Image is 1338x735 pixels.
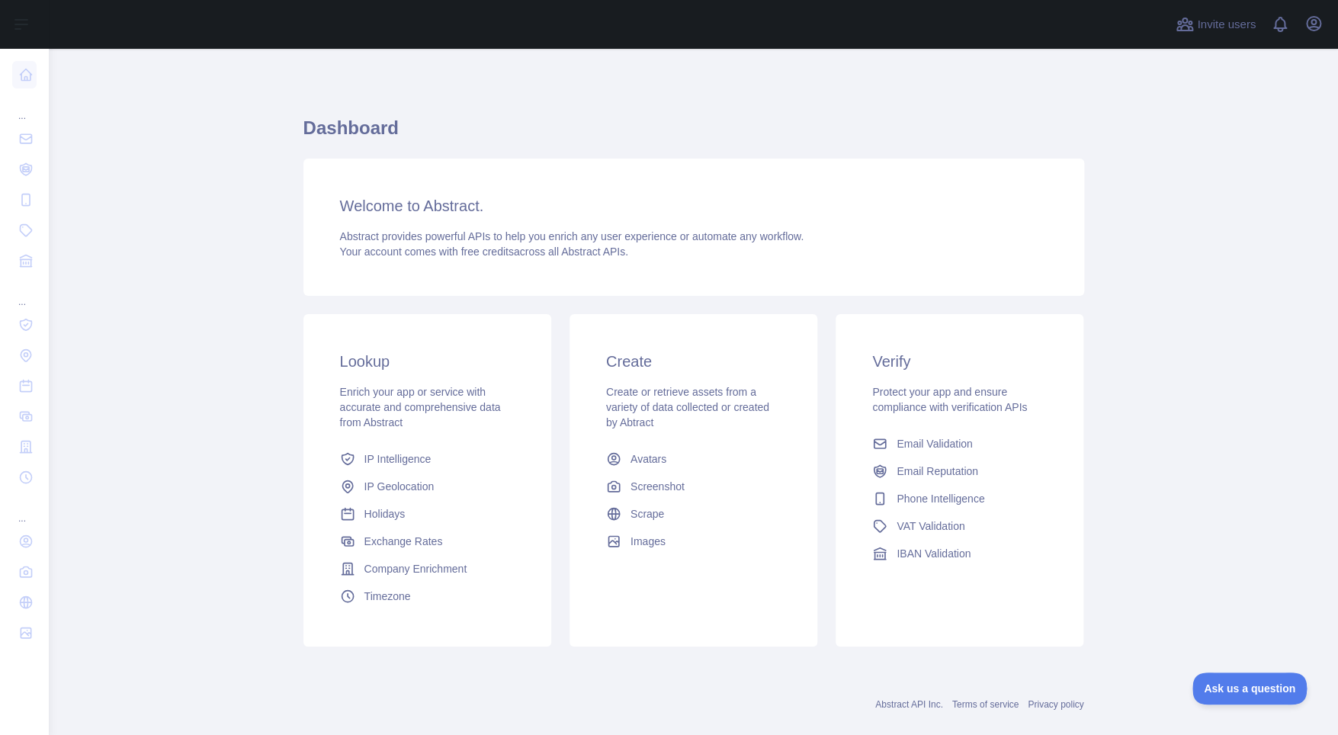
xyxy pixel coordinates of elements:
[340,386,501,428] span: Enrich your app or service with accurate and comprehensive data from Abstract
[630,506,664,522] span: Scrape
[12,494,37,525] div: ...
[866,512,1053,540] a: VAT Validation
[875,699,943,710] a: Abstract API Inc.
[952,699,1019,710] a: Terms of service
[1197,16,1256,34] span: Invite users
[897,491,984,506] span: Phone Intelligence
[334,528,521,555] a: Exchange Rates
[334,473,521,500] a: IP Geolocation
[897,436,972,451] span: Email Validation
[1192,672,1308,705] iframe: Toggle Customer Support
[364,451,432,467] span: IP Intelligence
[334,555,521,583] a: Company Enrichment
[12,91,37,122] div: ...
[364,479,435,494] span: IP Geolocation
[866,457,1053,485] a: Email Reputation
[866,540,1053,567] a: IBAN Validation
[334,500,521,528] a: Holidays
[630,451,666,467] span: Avatars
[600,473,787,500] a: Screenshot
[897,464,978,479] span: Email Reputation
[340,230,804,242] span: Abstract provides powerful APIs to help you enrich any user experience or automate any workflow.
[334,445,521,473] a: IP Intelligence
[340,351,515,372] h3: Lookup
[461,246,514,258] span: free credits
[866,430,1053,457] a: Email Validation
[897,546,971,561] span: IBAN Validation
[630,534,666,549] span: Images
[872,386,1027,413] span: Protect your app and ensure compliance with verification APIs
[600,500,787,528] a: Scrape
[12,278,37,308] div: ...
[364,561,467,576] span: Company Enrichment
[364,589,411,604] span: Timezone
[872,351,1047,372] h3: Verify
[1028,699,1083,710] a: Privacy policy
[364,506,406,522] span: Holidays
[630,479,685,494] span: Screenshot
[303,116,1084,152] h1: Dashboard
[866,485,1053,512] a: Phone Intelligence
[1173,12,1259,37] button: Invite users
[897,518,964,534] span: VAT Validation
[600,528,787,555] a: Images
[340,246,628,258] span: Your account comes with across all Abstract APIs.
[364,534,443,549] span: Exchange Rates
[340,195,1048,217] h3: Welcome to Abstract.
[334,583,521,610] a: Timezone
[600,445,787,473] a: Avatars
[606,386,769,428] span: Create or retrieve assets from a variety of data collected or created by Abtract
[606,351,781,372] h3: Create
